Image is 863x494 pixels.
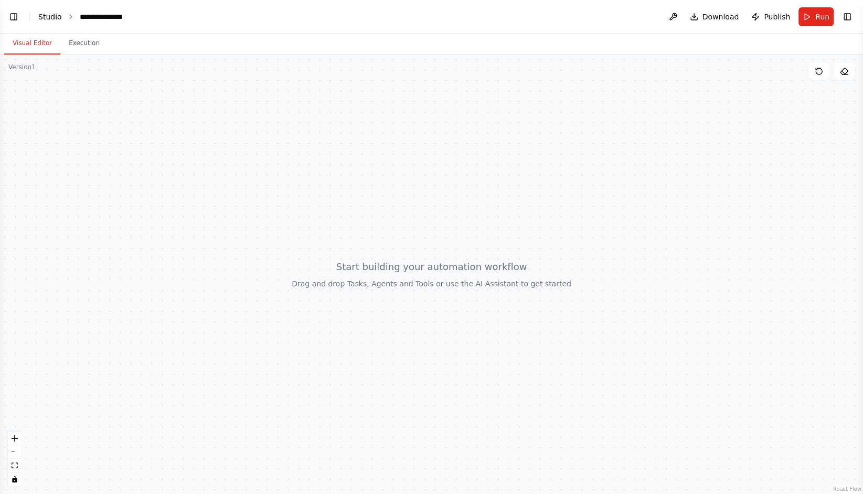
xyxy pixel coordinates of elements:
button: Show left sidebar [6,9,21,24]
button: Publish [747,7,794,26]
button: Visual Editor [4,33,60,55]
div: React Flow controls [8,432,22,486]
span: Run [815,12,829,22]
span: Publish [764,12,790,22]
nav: breadcrumb [38,12,132,22]
button: Execution [60,33,108,55]
button: fit view [8,459,22,472]
button: Download [686,7,743,26]
div: Version 1 [8,63,36,71]
button: Show right sidebar [840,9,855,24]
span: Download [702,12,739,22]
button: Run [798,7,834,26]
a: React Flow attribution [833,486,861,492]
button: zoom in [8,432,22,445]
button: zoom out [8,445,22,459]
a: Studio [38,13,62,21]
button: toggle interactivity [8,472,22,486]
